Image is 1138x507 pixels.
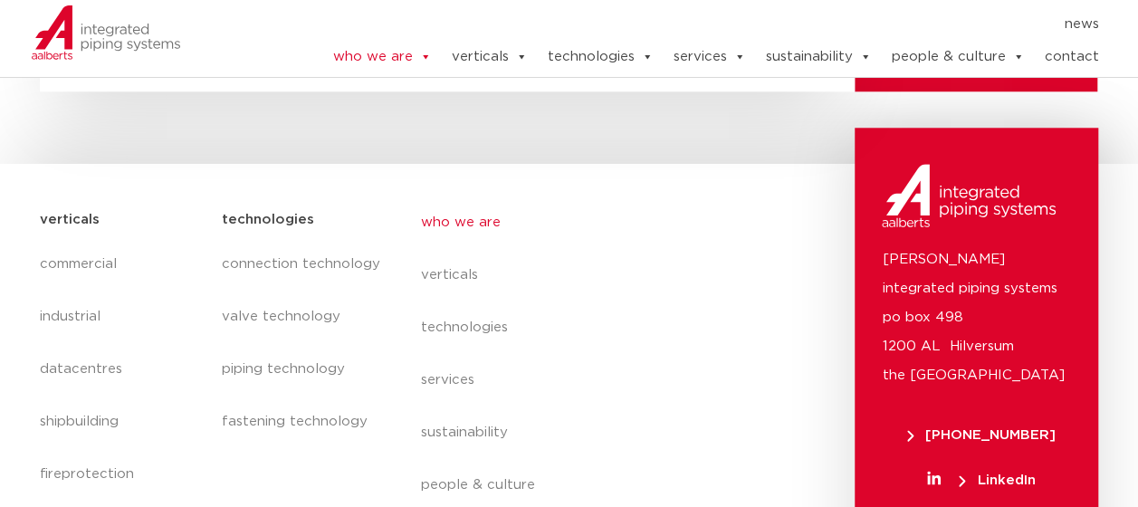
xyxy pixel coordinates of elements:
a: news [1064,10,1098,39]
a: who we are [421,196,752,249]
a: LinkedIn [882,474,1080,487]
a: contact [1044,39,1098,75]
a: technologies [421,301,752,354]
a: piping technology [221,343,384,396]
span: LinkedIn [959,474,1035,487]
h5: technologies [221,206,313,234]
a: fastening technology [221,396,384,448]
a: verticals [451,39,527,75]
a: [PHONE_NUMBER] [882,428,1080,442]
a: fireprotection [40,448,204,501]
span: [PHONE_NUMBER] [907,428,1056,442]
a: sustainability [421,407,752,459]
a: shipbuilding [40,396,204,448]
a: datacentres [40,343,204,396]
a: commercial [40,238,204,291]
a: people & culture [891,39,1024,75]
nav: Menu [277,10,1099,39]
a: who we are [332,39,431,75]
a: verticals [421,249,752,301]
a: sustainability [765,39,871,75]
p: [PERSON_NAME] integrated piping systems po box 498 1200 AL Hilversum the [GEOGRAPHIC_DATA] [882,245,1071,390]
a: services [421,354,752,407]
a: technologies [547,39,653,75]
h5: verticals [40,206,100,234]
nav: Menu [221,238,384,448]
a: services [673,39,745,75]
a: valve technology [221,291,384,343]
a: connection technology [221,238,384,291]
a: industrial [40,291,204,343]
